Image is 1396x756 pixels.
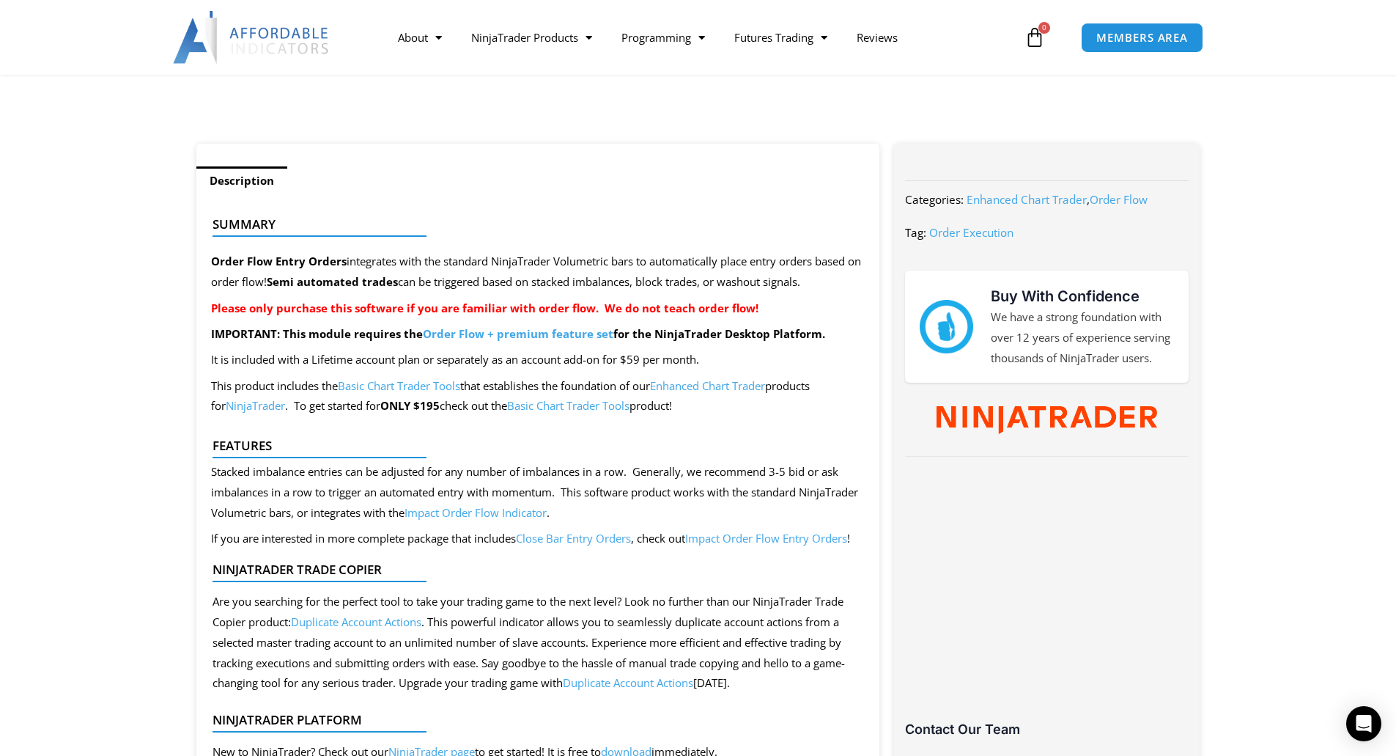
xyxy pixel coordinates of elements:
[267,274,398,289] strong: Semi automated trades
[338,378,460,393] a: Basic Chart Trader Tools
[742,69,1170,82] iframe: PayPal Message 1
[213,438,852,453] h4: Features
[211,462,865,524] p: Stacked imbalance entries can be adjusted for any number of imbalances in a row. Generally, we re...
[507,398,629,413] a: Basic Chart Trader Tools
[920,300,972,353] img: mark thumbs good 43913 | Affordable Indicators – NinjaTrader
[213,592,852,694] div: Are you searching for the perfect tool to take your trading game to the next level? Look no furth...
[1081,23,1203,53] a: MEMBERS AREA
[967,192,1087,207] a: Enhanced Chart Trader
[211,529,865,549] p: If you are interested in more complete package that includes , check out !
[457,21,607,54] a: NinjaTrader Products
[650,378,765,393] a: Enhanced Chart Trader
[380,398,440,413] strong: ONLY $195
[516,531,631,546] a: Close Bar Entry Orders
[607,21,720,54] a: Programming
[173,11,330,64] img: LogoAI | Affordable Indicators – NinjaTrader
[1096,32,1188,43] span: MEMBERS AREA
[991,307,1174,369] p: We have a strong foundation with over 12 years of experience serving thousands of NinjaTrader users.
[226,398,285,413] a: NinjaTrader
[1346,706,1381,741] div: Open Intercom Messenger
[1038,22,1050,34] span: 0
[211,326,825,341] strong: IMPORTANT: This module requires the for the NinjaTrader Desktop Platform.
[211,252,865,293] p: integrates with the standard NinjaTrader Volumetric bars to automatically place entry orders base...
[405,505,547,520] a: Impact Order Flow Indicator
[383,21,457,54] a: About
[905,721,1188,738] h3: Contact Our Team
[563,675,693,690] a: Duplicate Account Actions
[211,350,865,370] p: It is included with a Lifetime account plan or separately as an account add-on for $59 per month.
[440,398,672,413] span: check out the product!
[929,225,1013,240] a: Order Execution
[720,21,842,54] a: Futures Trading
[869,31,995,60] button: Buy with GPay
[211,254,347,268] strong: Order Flow Entry Orders
[383,21,1021,54] nav: Menu
[213,217,852,232] h4: Summary
[905,192,964,207] span: Categories:
[905,225,926,240] span: Tag:
[196,166,287,195] a: Description
[1002,16,1067,59] a: 0
[937,406,1157,434] img: NinjaTrader Wordmark color RGB | Affordable Indicators – NinjaTrader
[211,376,865,417] p: This product includes the that establishes the foundation of our products for . To get started for
[685,531,847,546] a: Impact Order Flow Entry Orders
[905,475,1188,732] iframe: Customer reviews powered by Trustpilot
[967,192,1148,207] span: ,
[213,713,852,727] h4: NinjaTrader Platform
[1090,192,1148,207] a: Order Flow
[842,21,912,54] a: Reviews
[291,614,421,629] a: Duplicate Account Actions
[991,285,1174,307] h3: Buy With Confidence
[211,301,758,315] strong: Please only purchase this software if you are familiar with order flow. We do not teach order flow!
[213,562,852,577] h4: NinjaTrader Trade Copier
[423,326,613,341] a: Order Flow + premium feature set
